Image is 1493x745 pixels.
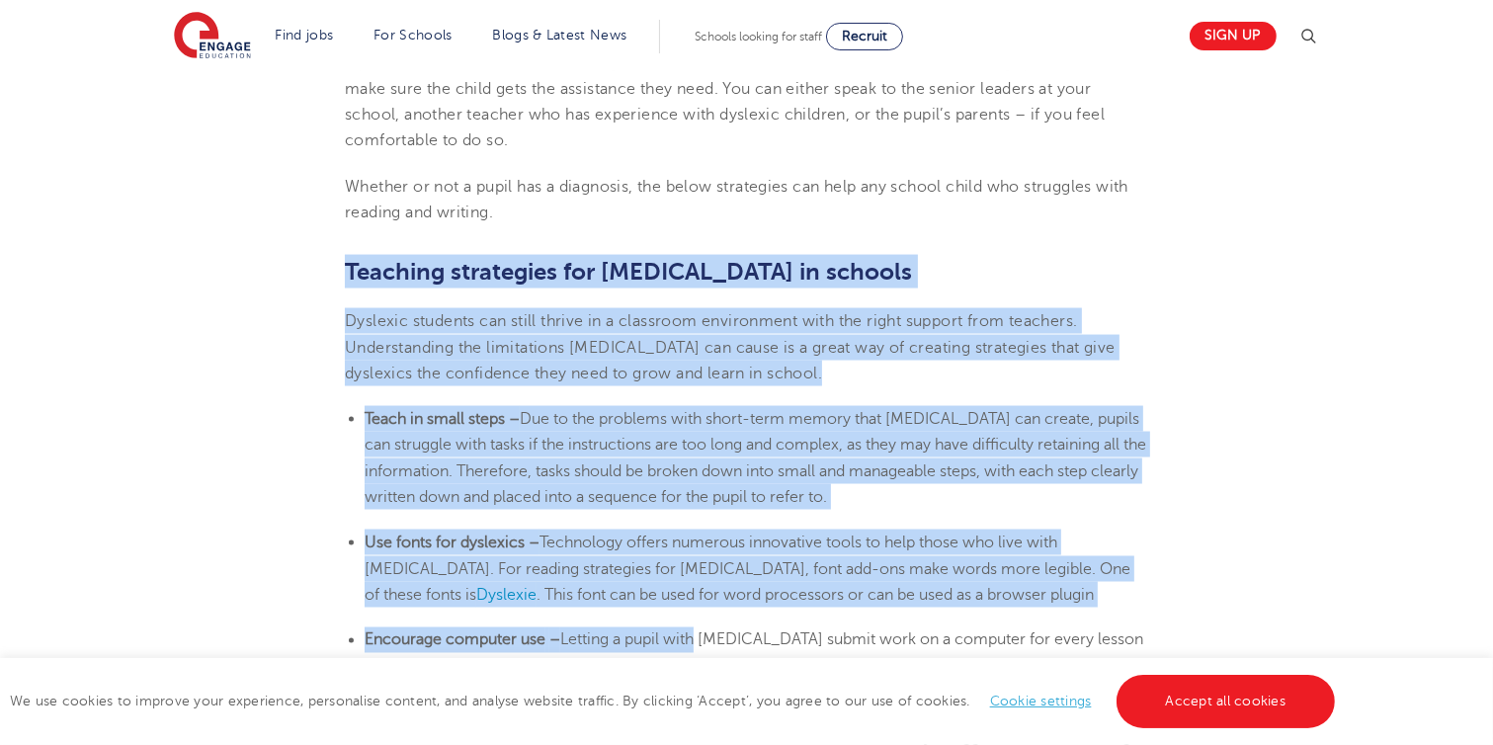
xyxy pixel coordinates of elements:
[537,586,1094,604] span: . This font can be used for word processors or can be used as a browser plugin
[365,631,545,649] b: Encourage computer use
[174,12,251,61] img: Engage Education
[365,534,1130,604] span: Technology offers numerous innovative tools to help those who live with [MEDICAL_DATA]. For readi...
[365,631,1143,702] span: Letting a pupil with [MEDICAL_DATA] submit work on a computer for every lesson is advised, as han...
[10,694,1340,708] span: We use cookies to improve your experience, personalise content, and analyse website traffic. By c...
[373,28,452,42] a: For Schools
[476,586,537,604] a: Dyslexie
[1190,22,1277,50] a: Sign up
[1117,675,1336,728] a: Accept all cookies
[276,28,334,42] a: Find jobs
[345,312,1116,382] span: Dyslexic students can still thrive in a classroom environment with the right support from teacher...
[365,410,1146,506] span: Due to the problems with short-term memory that [MEDICAL_DATA] can create, pupils can struggle wi...
[365,410,520,428] b: Teach in small steps –
[493,28,627,42] a: Blogs & Latest News
[990,694,1092,708] a: Cookie settings
[826,23,903,50] a: Recruit
[695,30,822,43] span: Schools looking for staff
[842,29,887,43] span: Recruit
[365,534,539,551] b: Use fonts for dyslexics –
[549,631,560,649] b: –
[345,258,912,286] b: Teaching strategies for [MEDICAL_DATA] in schools
[345,178,1128,221] span: Whether or not a pupil has a diagnosis, the below strategies can help any school child who strugg...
